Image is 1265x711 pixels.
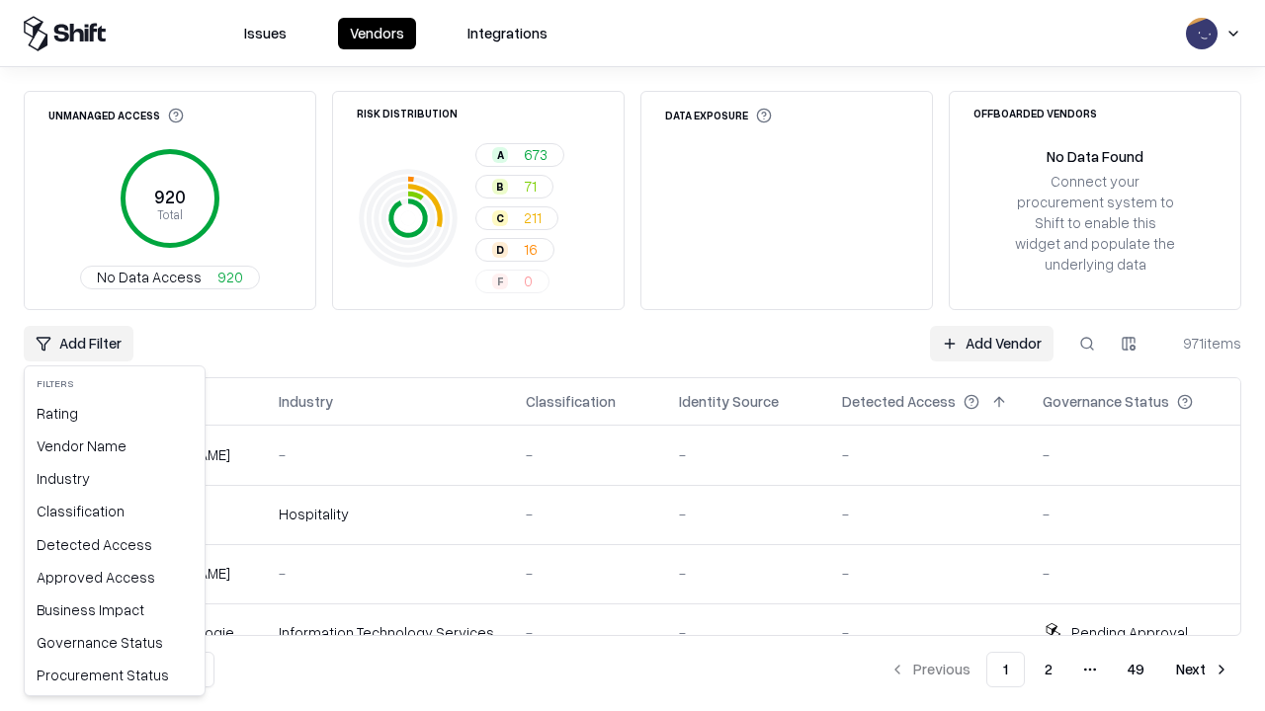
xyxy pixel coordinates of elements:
[29,430,201,462] div: Vendor Name
[29,626,201,659] div: Governance Status
[29,659,201,691] div: Procurement Status
[29,528,201,561] div: Detected Access
[29,593,201,626] div: Business Impact
[29,370,201,397] div: Filters
[29,495,201,527] div: Classification
[24,365,206,696] div: Add Filter
[29,462,201,495] div: Industry
[29,397,201,430] div: Rating
[29,561,201,593] div: Approved Access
